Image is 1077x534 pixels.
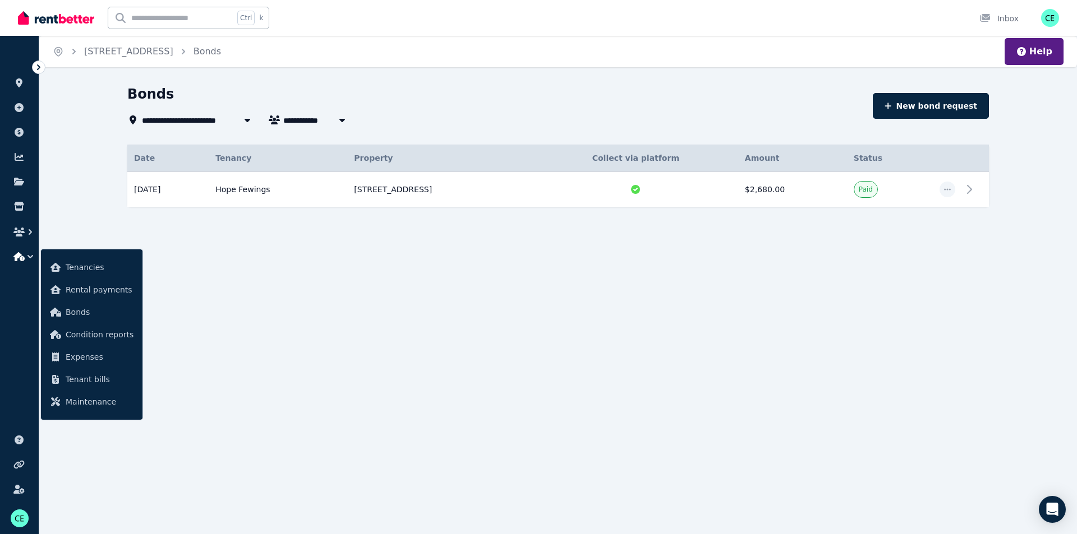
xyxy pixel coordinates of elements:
[45,278,138,301] a: Rental payments
[134,184,160,195] span: [DATE]
[18,10,94,26] img: RentBetter
[1039,496,1066,523] div: Open Intercom Messenger
[45,368,138,391] a: Tenant bills
[66,305,134,319] span: Bonds
[347,145,533,172] th: Property
[84,46,173,57] a: [STREET_ADDRESS]
[11,509,29,527] img: Chuks Ehis
[45,391,138,413] a: Maintenance
[45,323,138,346] a: Condition reports
[45,256,138,278] a: Tenancies
[66,328,134,341] span: Condition reports
[66,395,134,408] span: Maintenance
[237,11,255,25] span: Ctrl
[533,145,738,172] th: Collect via platform
[738,145,847,172] th: Amount
[45,301,138,323] a: Bonds
[194,45,221,58] span: Bonds
[1041,9,1059,27] img: Chuks Ehis
[209,172,347,207] td: Hope Fewings
[66,373,134,386] span: Tenant bills
[66,283,134,296] span: Rental payments
[66,350,134,364] span: Expenses
[873,93,989,119] button: New bond request
[738,172,847,207] td: $2,680.00
[127,85,174,103] h1: Bonds
[66,261,134,274] span: Tenancies
[347,172,533,207] td: [STREET_ADDRESS]
[39,36,234,67] nav: Breadcrumb
[259,13,263,22] span: k
[45,346,138,368] a: Expenses
[979,13,1019,24] div: Inbox
[134,152,155,164] span: Date
[209,145,347,172] th: Tenancy
[1016,45,1052,58] button: Help
[847,145,933,172] th: Status
[859,185,873,194] span: Paid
